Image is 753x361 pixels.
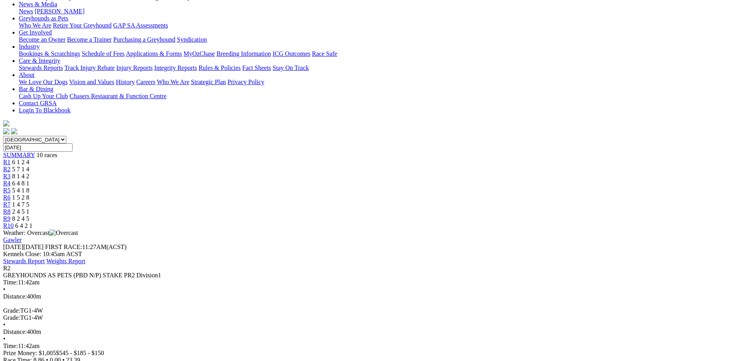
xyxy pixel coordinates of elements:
span: 6 4 8 1 [12,180,29,187]
div: Get Involved [19,36,750,43]
a: Strategic Plan [191,79,226,85]
a: Privacy Policy [227,79,264,85]
a: Gawler [3,236,22,243]
div: TG1-4W [3,307,750,314]
a: Schedule of Fees [82,50,124,57]
div: Kennels Close: 10:45am ACST [3,251,750,258]
a: GAP SA Assessments [113,22,168,29]
a: Contact GRSA [19,100,56,106]
div: Prize Money: $1,005 [3,350,750,357]
a: Injury Reports [116,64,153,71]
a: Purchasing a Greyhound [113,36,175,43]
a: Rules & Policies [198,64,241,71]
a: ICG Outcomes [273,50,310,57]
span: Time: [3,279,18,286]
div: 400m [3,293,750,300]
span: 6 1 2 4 [12,159,29,165]
a: We Love Our Dogs [19,79,67,85]
span: Distance: [3,293,27,300]
a: Syndication [177,36,207,43]
span: FIRST RACE: [45,244,82,250]
span: • [3,335,5,342]
span: Time: [3,343,18,349]
img: facebook.svg [3,128,9,134]
a: Greyhounds as Pets [19,15,68,22]
a: Stay On Track [273,64,309,71]
a: MyOzChase [184,50,215,57]
span: 6 4 2 1 [15,222,33,229]
a: Stewards Reports [19,64,63,71]
span: Grade: [3,307,20,314]
a: R8 [3,208,11,215]
span: 10 races [36,152,57,158]
span: R2 [3,166,11,172]
a: Breeding Information [216,50,271,57]
span: 2 4 5 1 [12,208,29,215]
a: Who We Are [19,22,51,29]
span: $545 - $185 - $150 [56,350,104,356]
span: 1 4 7 5 [12,201,29,208]
a: Care & Integrity [19,57,60,64]
span: 5 7 1 4 [12,166,29,172]
span: 5 4 1 8 [12,187,29,194]
div: Greyhounds as Pets [19,22,750,29]
a: Integrity Reports [154,64,197,71]
a: Track Injury Rebate [64,64,115,71]
a: R6 [3,194,11,201]
div: 400m [3,328,750,335]
div: News & Media [19,8,750,15]
div: About [19,79,750,86]
div: 11:42am [3,279,750,286]
a: Login To Blackbook [19,107,71,114]
span: 11:27AM(ACST) [45,244,127,250]
span: [DATE] [3,244,44,250]
span: 8 2 4 5 [12,215,29,222]
div: GREYHOUNDS AS PETS (PBD N/P) STAKE PR2 Division1 [3,272,750,279]
img: logo-grsa-white.png [3,120,9,126]
div: TG1-4W [3,314,750,321]
a: [PERSON_NAME] [35,8,84,15]
a: Applications & Forms [126,50,182,57]
a: Bookings & Scratchings [19,50,80,57]
a: Industry [19,43,40,50]
a: About [19,71,35,78]
a: News [19,8,33,15]
div: 11:42am [3,343,750,350]
a: History [116,79,135,85]
a: Cash Up Your Club [19,93,68,99]
a: R3 [3,173,11,180]
a: Chasers Restaurant & Function Centre [69,93,166,99]
a: R9 [3,215,11,222]
a: Fact Sheets [242,64,271,71]
span: • [3,286,5,293]
span: Grade: [3,314,20,321]
div: Bar & Dining [19,93,750,100]
a: Race Safe [312,50,337,57]
a: R1 [3,159,11,165]
a: Vision and Values [69,79,114,85]
a: R5 [3,187,11,194]
span: R2 [3,265,11,271]
a: R4 [3,180,11,187]
a: Become a Trainer [67,36,112,43]
a: Become an Owner [19,36,65,43]
a: Careers [136,79,155,85]
img: twitter.svg [11,128,17,134]
span: Weather: Overcast [3,229,78,236]
a: Stewards Report [3,258,45,264]
a: Bar & Dining [19,86,53,92]
a: SUMMARY [3,152,35,158]
a: R7 [3,201,11,208]
img: Overcast [49,229,78,236]
span: Distance: [3,328,27,335]
a: Retire Your Greyhound [53,22,112,29]
div: Care & Integrity [19,64,750,71]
